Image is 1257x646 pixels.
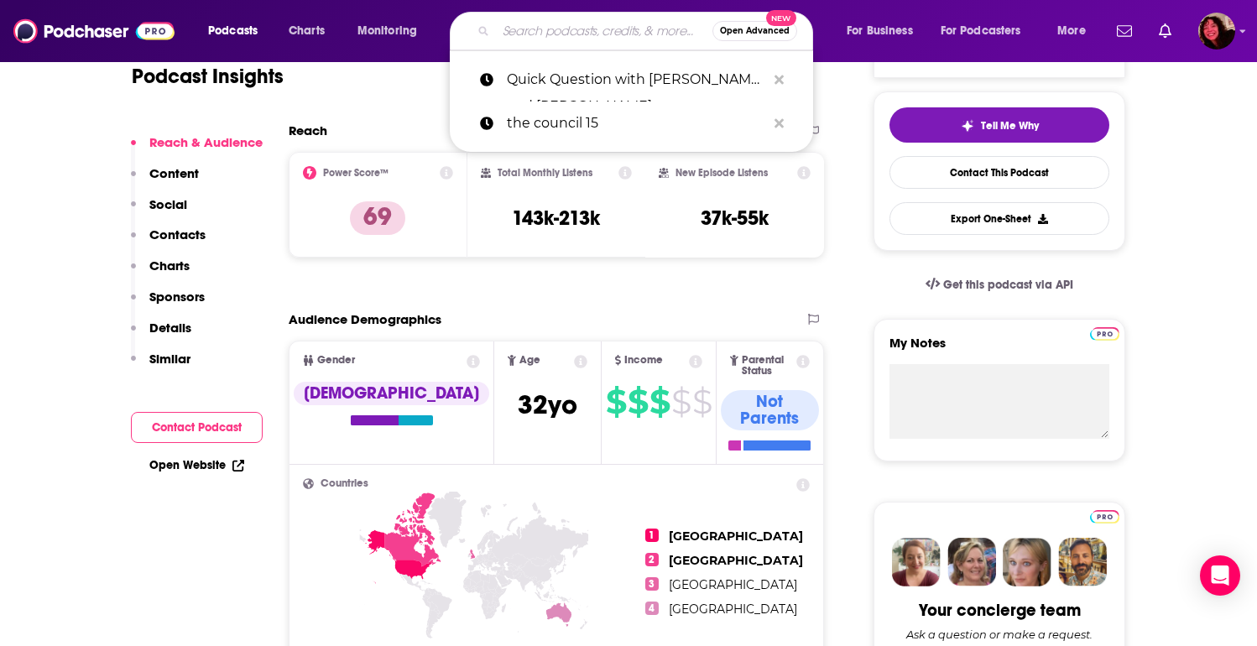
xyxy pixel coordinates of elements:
span: Gender [317,355,355,366]
img: Podchaser - Follow, Share and Rate Podcasts [13,15,175,47]
button: open menu [1046,18,1107,44]
p: the council 15 [507,102,766,145]
button: open menu [930,18,1046,44]
span: Podcasts [208,19,258,43]
button: Details [131,320,191,351]
span: $ [628,388,648,415]
span: 2 [645,553,659,566]
span: Monitoring [357,19,417,43]
button: Show profile menu [1198,13,1235,49]
span: More [1057,19,1086,43]
h2: Audience Demographics [289,311,441,327]
a: Show notifications dropdown [1110,17,1139,45]
span: Age [519,355,540,366]
img: User Profile [1198,13,1235,49]
p: Details [149,320,191,336]
span: Countries [321,478,368,489]
span: $ [606,388,626,415]
div: Your concierge team [919,600,1081,621]
a: Pro website [1090,325,1119,341]
p: Social [149,196,187,212]
button: open menu [196,18,279,44]
img: tell me why sparkle [961,119,974,133]
span: 4 [645,602,659,615]
p: Reach & Audience [149,134,263,150]
span: 32 yo [518,388,577,421]
span: Open Advanced [720,27,790,35]
button: Charts [131,258,190,289]
span: For Podcasters [941,19,1021,43]
img: Sydney Profile [892,538,941,586]
button: Reach & Audience [131,134,263,165]
p: Similar [149,351,190,367]
div: Not Parents [721,390,819,430]
button: Content [131,165,199,196]
button: Contacts [131,227,206,258]
span: Parental Status [742,355,794,377]
span: For Business [847,19,913,43]
a: Get this podcast via API [912,264,1087,305]
span: $ [692,388,712,415]
span: Get this podcast via API [943,278,1073,292]
h2: New Episode Listens [675,167,768,179]
span: New [766,10,796,26]
span: 3 [645,577,659,591]
a: the council 15 [450,102,813,145]
a: Show notifications dropdown [1152,17,1178,45]
div: Open Intercom Messenger [1200,555,1240,596]
img: Podchaser Pro [1090,327,1119,341]
input: Search podcasts, credits, & more... [496,18,712,44]
img: Barbara Profile [947,538,996,586]
h3: 37k-55k [701,206,769,231]
a: Quick Question with [PERSON_NAME] and [PERSON_NAME] [450,58,813,102]
p: Content [149,165,199,181]
p: Sponsors [149,289,205,305]
div: Search podcasts, credits, & more... [466,12,829,50]
p: Contacts [149,227,206,242]
button: Open AdvancedNew [712,21,797,41]
button: Sponsors [131,289,205,320]
img: Jules Profile [1003,538,1051,586]
h1: Podcast Insights [132,64,284,89]
p: Charts [149,258,190,274]
span: $ [671,388,691,415]
span: [GEOGRAPHIC_DATA] [669,529,803,544]
a: Pro website [1090,508,1119,524]
span: Logged in as Kathryn-Musilek [1198,13,1235,49]
div: Ask a question or make a request. [906,628,1093,641]
div: [DEMOGRAPHIC_DATA] [294,382,489,405]
button: open menu [835,18,934,44]
label: My Notes [889,335,1109,364]
img: Jon Profile [1058,538,1107,586]
h2: Power Score™ [323,167,389,179]
p: Quick Question with Soren and Daniel [507,58,766,102]
p: 69 [350,201,405,235]
span: 1 [645,529,659,542]
h2: Total Monthly Listens [498,167,592,179]
a: Open Website [149,458,244,472]
button: Contact Podcast [131,412,263,443]
a: Contact This Podcast [889,156,1109,189]
a: Charts [278,18,335,44]
h3: 143k-213k [512,206,600,231]
h2: Reach [289,122,327,138]
button: Export One-Sheet [889,202,1109,235]
button: open menu [346,18,439,44]
span: $ [649,388,670,415]
span: [GEOGRAPHIC_DATA] [669,577,797,592]
button: Social [131,196,187,227]
span: [GEOGRAPHIC_DATA] [669,553,803,568]
span: [GEOGRAPHIC_DATA] [669,602,797,617]
img: Podchaser Pro [1090,510,1119,524]
button: Similar [131,351,190,382]
span: Charts [289,19,325,43]
span: Income [624,355,663,366]
button: tell me why sparkleTell Me Why [889,107,1109,143]
span: Tell Me Why [981,119,1039,133]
